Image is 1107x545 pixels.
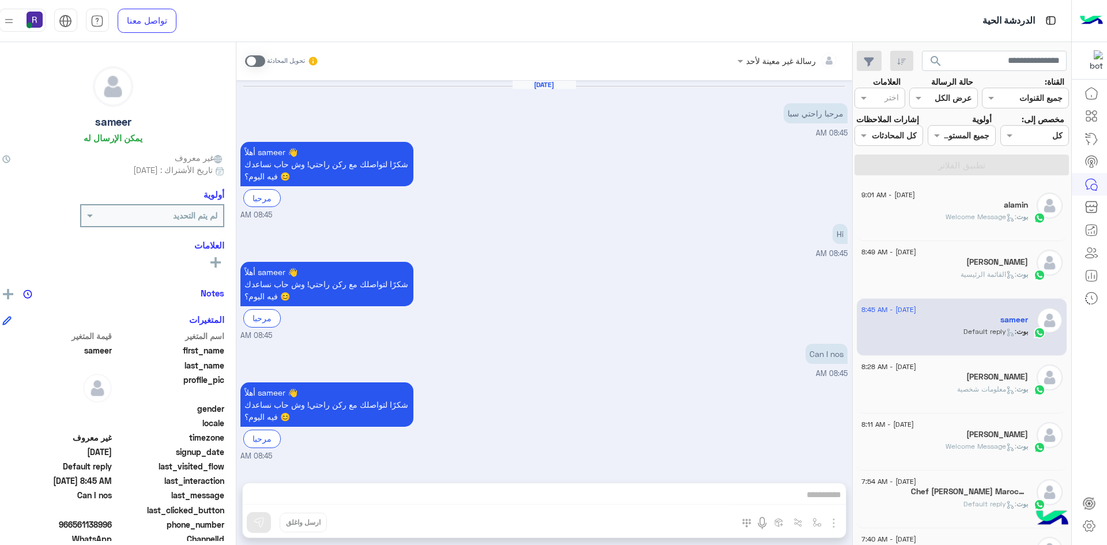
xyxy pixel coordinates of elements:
[2,240,224,250] h6: العلامات
[240,451,272,462] span: 08:45 AM
[856,113,919,125] label: إشارات الملاحظات
[861,534,916,544] span: [DATE] - 7:40 AM
[93,67,133,106] img: defaultAdmin.png
[189,314,224,325] h6: المتغيرات
[1034,384,1045,396] img: WhatsApp
[911,487,1027,497] h5: Chef Mustapha Maroc👨🏻‍🍳🤴🏻👑🪴🍇🍽️
[204,189,224,200] h6: أولوية
[59,14,72,28] img: tab
[114,374,224,400] span: profile_pic
[1022,113,1064,125] label: مخصص إلى:
[84,133,142,143] h6: يمكن الإرسال له
[114,417,224,429] span: locale
[1037,193,1063,219] img: defaultAdmin.png
[1082,50,1103,71] img: 322853014244696
[114,489,224,501] span: last_message
[114,431,224,443] span: timezone
[957,385,1016,393] span: : معلومات شخصية
[961,270,1016,279] span: : القائمة الرئيسية
[922,51,950,76] button: search
[240,330,272,341] span: 08:45 AM
[1037,479,1063,505] img: defaultAdmin.png
[963,499,1016,508] span: : Default reply
[114,533,224,545] span: ChannelId
[95,115,131,129] h5: sameer
[972,113,992,125] label: أولوية
[966,372,1028,382] h5: أبو عبد
[1004,200,1028,210] h5: alamin
[966,257,1028,267] h5: Salah ALmshgri
[513,81,576,89] h6: [DATE]
[982,13,1035,29] p: الدردشة الحية
[118,9,176,33] a: تواصل معنا
[1016,212,1028,221] span: بوت
[861,190,915,200] span: [DATE] - 9:01 AM
[1044,13,1058,28] img: tab
[966,430,1028,439] h5: syed
[2,533,112,545] span: 2
[240,210,272,221] span: 08:45 AM
[2,518,112,531] span: 966561138996
[929,54,943,68] span: search
[861,305,916,315] span: [DATE] - 8:45 AM
[2,460,112,472] span: Default reply
[2,475,112,487] span: 2025-08-11T05:45:35.729Z
[1080,9,1103,33] img: Logo
[2,504,112,516] span: null
[1034,327,1045,339] img: WhatsApp
[23,290,32,299] img: notes
[1037,307,1063,333] img: defaultAdmin.png
[175,152,224,164] span: غير معروف
[805,344,848,364] p: 11/8/2025, 8:45 AM
[833,224,848,244] p: 11/8/2025, 8:45 AM
[1016,385,1028,393] span: بوت
[963,327,1016,336] span: : Default reply
[1034,442,1045,453] img: WhatsApp
[86,9,109,33] a: tab
[114,518,224,531] span: phone_number
[2,489,112,501] span: Can I nos
[267,57,305,66] small: تحويل المحادثة
[854,155,1069,175] button: تطبيق الفلاتر
[83,374,112,403] img: defaultAdmin.png
[2,344,112,356] span: sameer
[1037,364,1063,390] img: defaultAdmin.png
[816,129,848,137] span: 08:45 AM
[280,513,327,532] button: ارسل واغلق
[240,262,413,306] p: 11/8/2025, 8:45 AM
[1000,315,1028,325] h5: sameer
[114,330,224,342] span: اسم المتغير
[114,446,224,458] span: signup_date
[3,289,13,299] img: add
[114,344,224,356] span: first_name
[2,446,112,458] span: 2025-08-11T05:45:26.1Z
[946,212,1016,221] span: : Welcome Message
[1037,250,1063,276] img: defaultAdmin.png
[1037,422,1063,448] img: defaultAdmin.png
[243,189,281,207] div: مرحبا
[816,249,848,258] span: 08:45 AM
[240,382,413,427] p: 11/8/2025, 8:45 AM
[816,369,848,378] span: 08:45 AM
[946,442,1016,450] span: : Welcome Message
[2,14,16,28] img: profile
[2,431,112,443] span: غير معروف
[1034,212,1045,224] img: WhatsApp
[133,164,213,176] span: تاريخ الأشتراك : [DATE]
[1016,327,1028,336] span: بوت
[861,247,916,257] span: [DATE] - 8:49 AM
[1016,499,1028,508] span: بوت
[27,12,43,28] img: userImage
[861,476,916,487] span: [DATE] - 7:54 AM
[931,76,973,88] label: حالة الرسالة
[114,475,224,487] span: last_interaction
[1034,499,1045,510] img: WhatsApp
[114,403,224,415] span: gender
[873,76,901,88] label: العلامات
[243,430,281,448] div: مرحبا
[1034,269,1045,281] img: WhatsApp
[201,288,224,298] h6: Notes
[1032,499,1072,539] img: hulul-logo.png
[861,419,914,430] span: [DATE] - 8:11 AM
[2,330,112,342] span: قيمة المتغير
